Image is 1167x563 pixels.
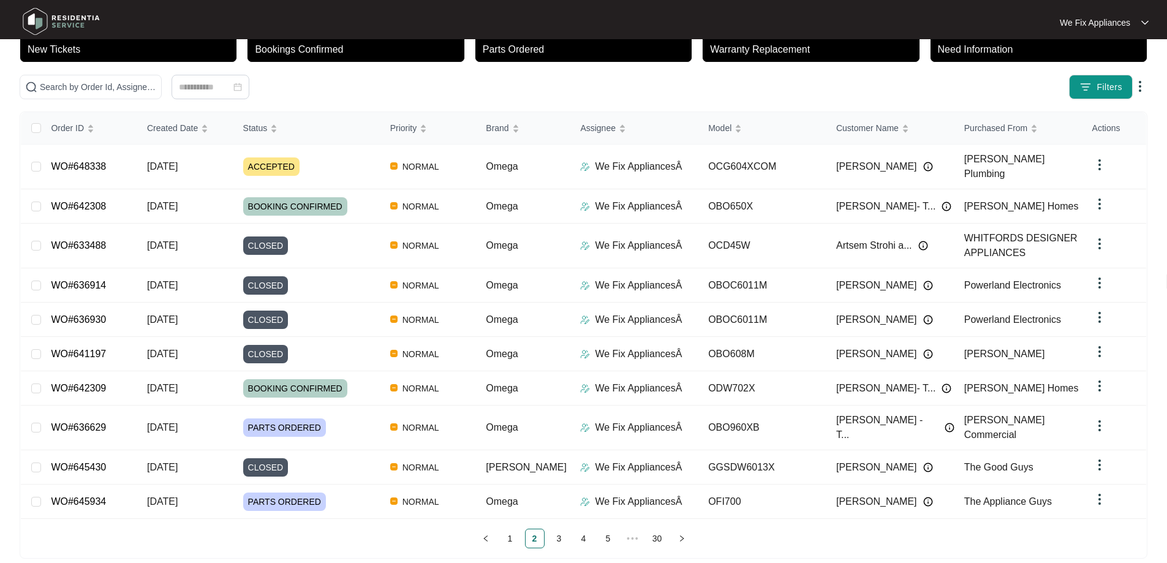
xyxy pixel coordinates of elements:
span: Created Date [147,121,198,135]
td: OCD45W [698,224,826,268]
img: filter icon [1079,81,1092,93]
span: Omega [486,161,518,172]
span: CLOSED [243,345,289,363]
li: 2 [525,529,545,548]
span: CLOSED [243,236,289,255]
span: [PERSON_NAME] Commercial [964,415,1045,440]
span: NORMAL [398,312,444,327]
span: [DATE] [147,462,178,472]
img: dropdown arrow [1092,310,1107,325]
span: Omega [486,240,518,251]
img: Info icon [942,384,951,393]
span: NORMAL [398,460,444,475]
input: Search by Order Id, Assignee Name, Customer Name, Brand and Model [40,80,156,94]
img: Assigner Icon [580,463,590,472]
span: Purchased From [964,121,1027,135]
span: [DATE] [147,349,178,359]
img: dropdown arrow [1092,344,1107,359]
span: [PERSON_NAME] Homes [964,383,1079,393]
span: Artsem Strohi a... [836,238,912,253]
span: [PERSON_NAME] - T... [836,413,939,442]
img: Assigner Icon [580,162,590,172]
p: We Fix AppliancesÂ [595,312,682,327]
span: [PERSON_NAME] [486,462,567,472]
img: Info icon [923,463,933,472]
span: Powerland Electronics [964,314,1061,325]
span: Omega [486,349,518,359]
span: Omega [486,422,518,433]
td: OBO608M [698,337,826,371]
button: right [672,529,692,548]
img: dropdown arrow [1092,418,1107,433]
span: [PERSON_NAME] [836,312,917,327]
p: We Fix AppliancesÂ [595,199,682,214]
span: [PERSON_NAME] Plumbing [964,154,1045,179]
img: dropdown arrow [1092,379,1107,393]
a: 3 [550,529,568,548]
a: 5 [599,529,617,548]
img: Assigner Icon [580,241,590,251]
th: Brand [476,112,570,145]
img: Vercel Logo [390,384,398,391]
p: We Fix AppliancesÂ [595,420,682,435]
img: Info icon [945,423,954,433]
td: OBOC6011M [698,303,826,337]
td: OBO650X [698,189,826,224]
img: dropdown arrow [1141,20,1149,26]
span: Omega [486,280,518,290]
span: CLOSED [243,311,289,329]
span: Omega [486,201,518,211]
span: ACCEPTED [243,157,300,176]
img: Info icon [923,162,933,172]
span: Customer Name [836,121,899,135]
li: Previous Page [476,529,496,548]
span: NORMAL [398,278,444,293]
img: Assigner Icon [580,349,590,359]
img: dropdown arrow [1133,79,1147,94]
a: 1 [501,529,519,548]
p: Warranty Replacement [710,42,919,57]
span: [PERSON_NAME]- T... [836,381,935,396]
span: Order ID [51,121,84,135]
th: Purchased From [954,112,1082,145]
li: 1 [500,529,520,548]
td: ODW702X [698,371,826,406]
span: [PERSON_NAME] [836,494,917,509]
p: We Fix AppliancesÂ [595,238,682,253]
button: left [476,529,496,548]
li: 5 [599,529,618,548]
img: Assigner Icon [580,202,590,211]
li: Next 5 Pages [623,529,643,548]
span: [DATE] [147,161,178,172]
td: OFI700 [698,485,826,519]
th: Created Date [137,112,233,145]
img: Info icon [942,202,951,211]
span: CLOSED [243,458,289,477]
th: Model [698,112,826,145]
td: OBOC6011M [698,268,826,303]
td: OCG604XCOM [698,145,826,189]
th: Priority [380,112,477,145]
span: [PERSON_NAME] [836,347,917,361]
p: We Fix AppliancesÂ [595,381,682,396]
a: WO#642309 [51,383,106,393]
th: Customer Name [826,112,954,145]
th: Assignee [570,112,698,145]
span: Filters [1097,81,1122,94]
img: Assigner Icon [580,423,590,433]
td: GGSDW6013X [698,450,826,485]
span: ••• [623,529,643,548]
img: dropdown arrow [1092,492,1107,507]
span: [DATE] [147,383,178,393]
a: WO#641197 [51,349,106,359]
span: [PERSON_NAME] [964,349,1045,359]
p: Need Information [938,42,1147,57]
span: Status [243,121,268,135]
p: We Fix AppliancesÂ [595,494,682,509]
img: Vercel Logo [390,350,398,357]
a: WO#636930 [51,314,106,325]
img: Assigner Icon [580,384,590,393]
img: Assigner Icon [580,497,590,507]
span: [PERSON_NAME] [836,278,917,293]
span: The Good Guys [964,462,1033,472]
